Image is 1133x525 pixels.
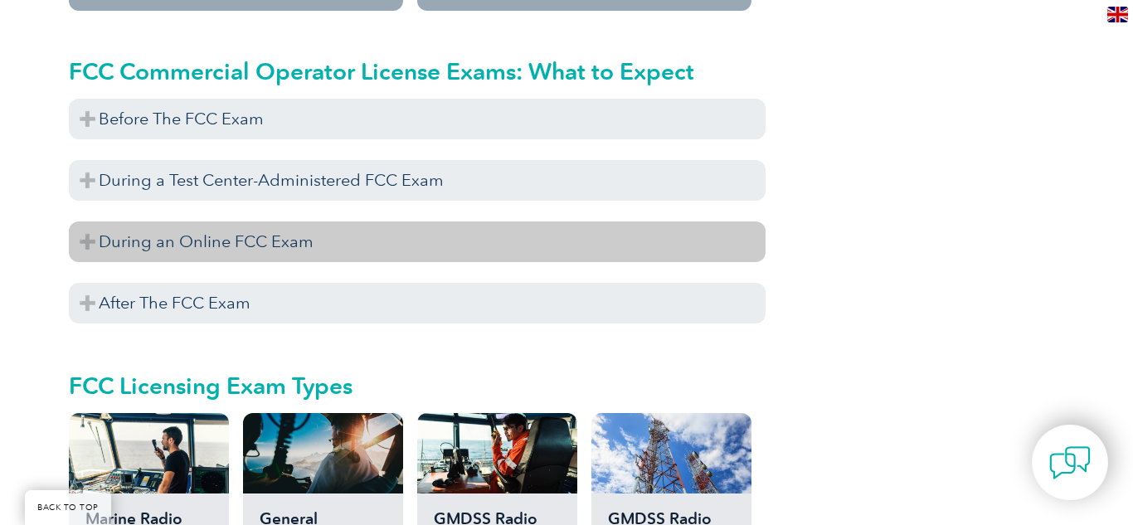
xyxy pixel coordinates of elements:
[69,372,766,399] h2: FCC Licensing Exam Types
[69,58,766,85] h2: FCC Commercial Operator License Exams: What to Expect
[1049,442,1091,484] img: contact-chat.png
[25,490,111,525] a: BACK TO TOP
[69,283,766,323] h3: After The FCC Exam
[69,99,766,139] h3: Before The FCC Exam
[69,221,766,262] h3: During an Online FCC Exam
[1107,7,1128,22] img: en
[69,160,766,201] h3: During a Test Center-Administered FCC Exam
